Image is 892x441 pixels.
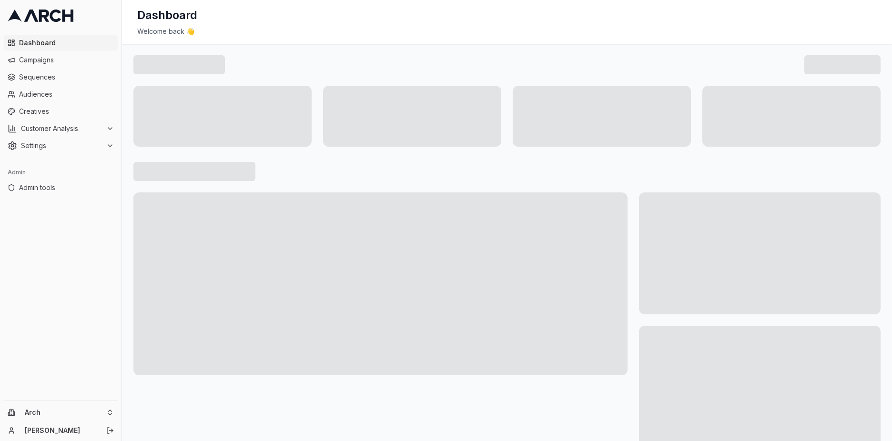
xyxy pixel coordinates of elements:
[19,107,114,116] span: Creatives
[4,180,118,195] a: Admin tools
[21,124,102,133] span: Customer Analysis
[4,138,118,153] button: Settings
[19,38,114,48] span: Dashboard
[4,405,118,420] button: Arch
[4,52,118,68] a: Campaigns
[19,183,114,192] span: Admin tools
[137,27,877,36] div: Welcome back 👋
[4,87,118,102] a: Audiences
[4,35,118,50] a: Dashboard
[19,55,114,65] span: Campaigns
[19,72,114,82] span: Sequences
[19,90,114,99] span: Audiences
[4,70,118,85] a: Sequences
[137,8,197,23] h1: Dashboard
[25,426,96,435] a: [PERSON_NAME]
[21,141,102,150] span: Settings
[25,408,102,417] span: Arch
[103,424,117,437] button: Log out
[4,104,118,119] a: Creatives
[4,121,118,136] button: Customer Analysis
[4,165,118,180] div: Admin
